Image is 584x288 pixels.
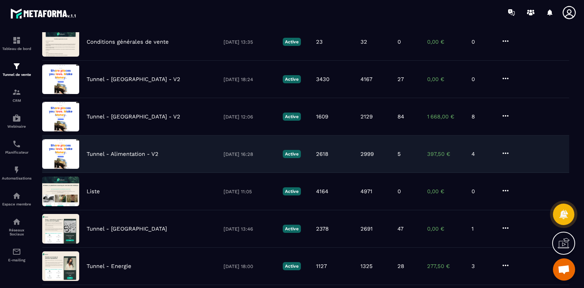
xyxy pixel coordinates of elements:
[360,76,372,83] p: 4167
[471,188,494,195] p: 0
[12,217,21,226] img: social-network
[360,188,372,195] p: 4971
[316,38,323,45] p: 23
[397,76,404,83] p: 27
[224,264,275,269] p: [DATE] 18:00
[360,151,374,157] p: 2999
[397,38,401,45] p: 0
[2,82,31,108] a: formationformationCRM
[427,225,464,232] p: 0,00 €
[2,160,31,186] a: automationsautomationsAutomatisations
[427,76,464,83] p: 0,00 €
[553,258,575,281] a: Ouvrir le chat
[316,76,329,83] p: 3430
[12,165,21,174] img: automations
[87,38,169,45] p: Conditions générales de vente
[471,113,494,120] p: 8
[2,186,31,212] a: automationsautomationsEspace membre
[42,177,79,206] img: image
[283,187,301,195] p: Active
[12,114,21,123] img: automations
[283,262,301,270] p: Active
[427,38,464,45] p: 0,00 €
[12,62,21,71] img: formation
[42,64,79,94] img: image
[2,108,31,134] a: automationsautomationsWebinaire
[397,113,404,120] p: 84
[2,30,31,56] a: formationformationTableau de bord
[87,76,180,83] p: Tunnel - [GEOGRAPHIC_DATA] - V2
[360,38,367,45] p: 32
[2,202,31,206] p: Espace membre
[87,225,167,232] p: Tunnel - [GEOGRAPHIC_DATA]
[427,263,464,269] p: 277,50 €
[12,191,21,200] img: automations
[316,188,328,195] p: 4164
[471,76,494,83] p: 0
[471,225,494,232] p: 1
[2,73,31,77] p: Tunnel de vente
[87,113,180,120] p: Tunnel - [GEOGRAPHIC_DATA] - V2
[42,251,79,281] img: image
[87,263,131,269] p: Tunnel - Energie
[283,150,301,158] p: Active
[10,7,77,20] img: logo
[2,124,31,128] p: Webinaire
[397,263,404,269] p: 28
[87,188,100,195] p: Liste
[397,188,401,195] p: 0
[283,225,301,233] p: Active
[360,263,373,269] p: 1325
[2,212,31,242] a: social-networksocial-networkRéseaux Sociaux
[360,225,373,232] p: 2691
[87,151,158,157] p: Tunnel - Alimentation - V2
[471,38,494,45] p: 0
[42,27,79,57] img: image
[2,150,31,154] p: Planificateur
[427,151,464,157] p: 397,50 €
[360,113,373,120] p: 2129
[42,102,79,131] img: image
[2,258,31,262] p: E-mailing
[2,176,31,180] p: Automatisations
[427,113,464,120] p: 1 668,00 €
[224,77,275,82] p: [DATE] 18:24
[224,189,275,194] p: [DATE] 11:05
[283,75,301,83] p: Active
[224,151,275,157] p: [DATE] 16:28
[2,98,31,103] p: CRM
[12,36,21,45] img: formation
[471,151,494,157] p: 4
[283,38,301,46] p: Active
[42,214,79,244] img: image
[12,247,21,256] img: email
[2,228,31,236] p: Réseaux Sociaux
[397,225,403,232] p: 47
[2,56,31,82] a: formationformationTunnel de vente
[316,151,328,157] p: 2618
[224,114,275,120] p: [DATE] 12:06
[42,139,79,169] img: image
[2,47,31,51] p: Tableau de bord
[12,140,21,148] img: scheduler
[427,188,464,195] p: 0,00 €
[283,113,301,121] p: Active
[12,88,21,97] img: formation
[471,263,494,269] p: 3
[316,225,329,232] p: 2378
[316,263,327,269] p: 1127
[224,39,275,45] p: [DATE] 13:35
[316,113,328,120] p: 1609
[2,134,31,160] a: schedulerschedulerPlanificateur
[397,151,401,157] p: 5
[2,242,31,268] a: emailemailE-mailing
[224,226,275,232] p: [DATE] 13:46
